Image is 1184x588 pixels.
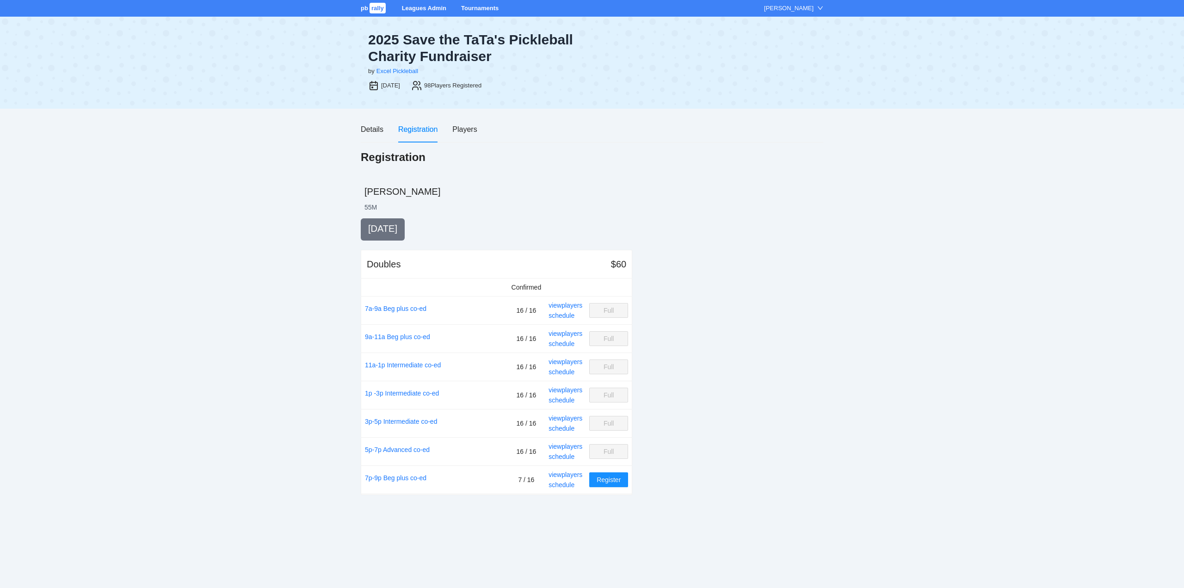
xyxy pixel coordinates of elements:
a: view players [549,415,582,422]
button: Full [589,444,628,459]
a: schedule [549,368,574,376]
a: 3p-5p Intermediate co-ed [365,416,437,427]
a: 7a-9a Beg plus co-ed [365,303,426,314]
a: 7p-9p Beg plus co-ed [365,473,426,483]
button: Full [589,388,628,402]
span: pb [361,5,368,12]
a: 9a-11a Beg plus co-ed [365,332,430,342]
a: view players [549,358,582,365]
a: 11a-1p Intermediate co-ed [365,360,441,370]
a: 5p-7p Advanced co-ed [365,445,430,455]
a: schedule [549,453,574,460]
a: view players [549,471,582,478]
a: Excel Pickleball [376,68,418,74]
li: 55 M [364,203,377,212]
td: 16 / 16 [508,297,545,325]
a: Tournaments [461,5,499,12]
div: [DATE] [381,81,400,90]
td: 16 / 16 [508,381,545,409]
a: view players [549,330,582,337]
h1: Registration [361,150,425,165]
a: schedule [549,481,574,489]
button: Full [589,303,628,318]
span: rally [370,3,386,13]
button: Full [589,331,628,346]
span: Register [597,475,621,485]
td: 16 / 16 [508,325,545,353]
a: schedule [549,425,574,432]
td: 7 / 16 [508,466,545,494]
td: 16 / 16 [508,353,545,381]
div: 2025 Save the TaTa's Pickleball Charity Fundraiser [368,31,585,65]
a: view players [549,386,582,394]
button: Full [589,416,628,431]
a: view players [549,443,582,450]
span: down [817,5,823,11]
div: Details [361,124,383,135]
td: 16 / 16 [508,409,545,438]
button: Register [589,472,628,487]
div: Players [452,124,477,135]
span: [DATE] [368,223,397,234]
h2: [PERSON_NAME] [364,185,823,198]
a: 1p -3p Intermediate co-ed [365,388,439,398]
a: Leagues Admin [402,5,446,12]
div: [PERSON_NAME] [764,4,814,13]
div: Doubles [367,258,401,271]
a: schedule [549,396,574,404]
div: $60 [611,258,626,271]
button: Full [589,359,628,374]
div: by [368,67,375,76]
td: 16 / 16 [508,438,545,466]
a: pbrally [361,5,387,12]
a: schedule [549,340,574,347]
td: Confirmed [508,279,545,297]
div: Registration [398,124,438,135]
div: 98 Players Registered [424,81,481,90]
a: schedule [549,312,574,319]
a: view players [549,302,582,309]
